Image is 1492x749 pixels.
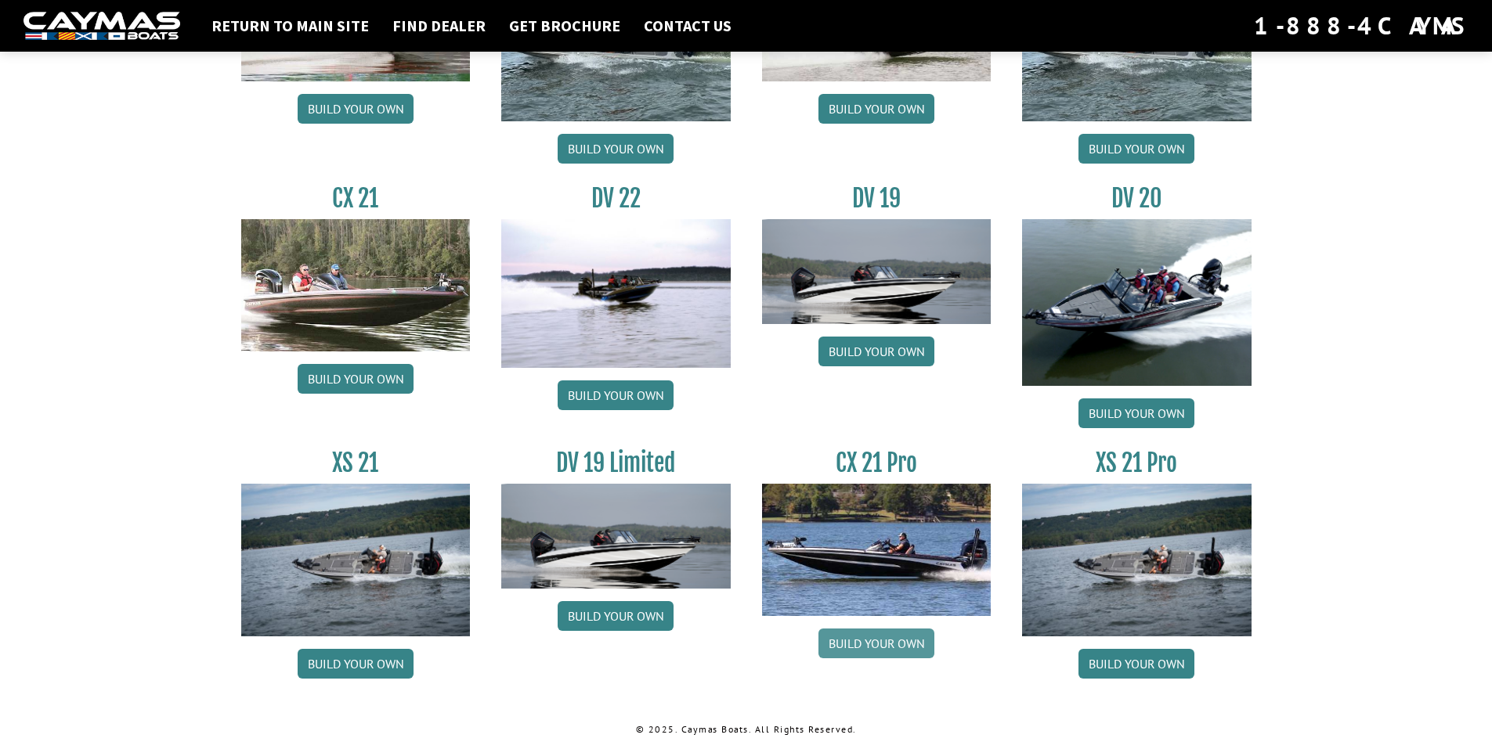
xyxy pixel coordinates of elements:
a: Build your own [818,337,934,366]
a: Build your own [1078,134,1194,164]
a: Get Brochure [501,16,628,36]
a: Build your own [818,628,934,658]
img: dv-19-ban_from_website_for_caymas_connect.png [762,219,992,324]
h3: DV 22 [501,184,731,213]
a: Build your own [558,134,674,164]
a: Return to main site [204,16,377,36]
h3: DV 20 [1022,184,1252,213]
h3: CX 21 Pro [762,448,992,477]
a: Contact Us [636,16,739,36]
a: Build your own [1078,649,1194,679]
a: Build your own [818,94,934,124]
h3: XS 21 Pro [1022,448,1252,477]
img: DV22_original_motor_cropped_for_caymas_connect.jpg [501,219,731,368]
a: Find Dealer [385,16,493,36]
a: Build your own [1078,398,1194,428]
h3: DV 19 [762,184,992,213]
img: XS_21_thumbnail.jpg [241,484,471,636]
p: © 2025. Caymas Boats. All Rights Reserved. [241,722,1252,736]
img: white-logo-c9c8dbefe5ff5ceceb0f0178aa75bf4bb51f6bca0971e226c86eb53dfe498488.png [23,12,180,41]
h3: DV 19 Limited [501,448,731,477]
a: Build your own [298,649,414,679]
img: CX-21Pro_thumbnail.jpg [762,484,992,615]
a: Build your own [298,364,414,394]
h3: XS 21 [241,448,471,477]
img: XS_21_thumbnail.jpg [1022,484,1252,636]
img: CX21_thumb.jpg [241,219,471,351]
a: Build your own [298,94,414,124]
img: dv-19-ban_from_website_for_caymas_connect.png [501,484,731,589]
a: Build your own [558,601,674,631]
img: DV_20_from_website_for_caymas_connect.png [1022,219,1252,386]
a: Build your own [558,380,674,410]
div: 1-888-4CAYMAS [1254,9,1469,43]
h3: CX 21 [241,184,471,213]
